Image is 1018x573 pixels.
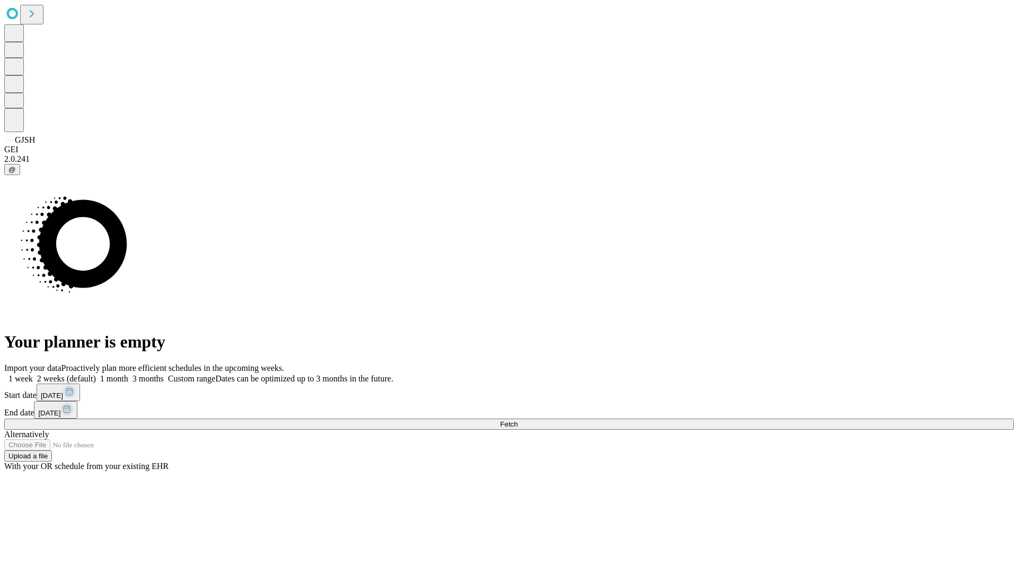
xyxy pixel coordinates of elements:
span: [DATE] [38,409,60,417]
span: With your OR schedule from your existing EHR [4,462,169,471]
span: Dates can be optimized up to 3 months in the future. [215,374,393,383]
button: Fetch [4,419,1014,430]
div: GEI [4,145,1014,154]
span: Import your data [4,363,62,372]
span: [DATE] [41,392,63,400]
button: [DATE] [37,384,80,401]
div: 2.0.241 [4,154,1014,164]
span: 3 months [133,374,164,383]
div: Start date [4,384,1014,401]
button: Upload a file [4,450,52,462]
button: [DATE] [34,401,77,419]
button: @ [4,164,20,175]
span: Proactively plan more efficient schedules in the upcoming weeks. [62,363,284,372]
span: GJSH [15,135,35,144]
span: Alternatively [4,430,49,439]
span: 1 week [8,374,33,383]
span: Fetch [500,420,517,428]
h1: Your planner is empty [4,332,1014,352]
span: 1 month [100,374,128,383]
span: 2 weeks (default) [37,374,96,383]
div: End date [4,401,1014,419]
span: @ [8,166,16,173]
span: Custom range [168,374,215,383]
